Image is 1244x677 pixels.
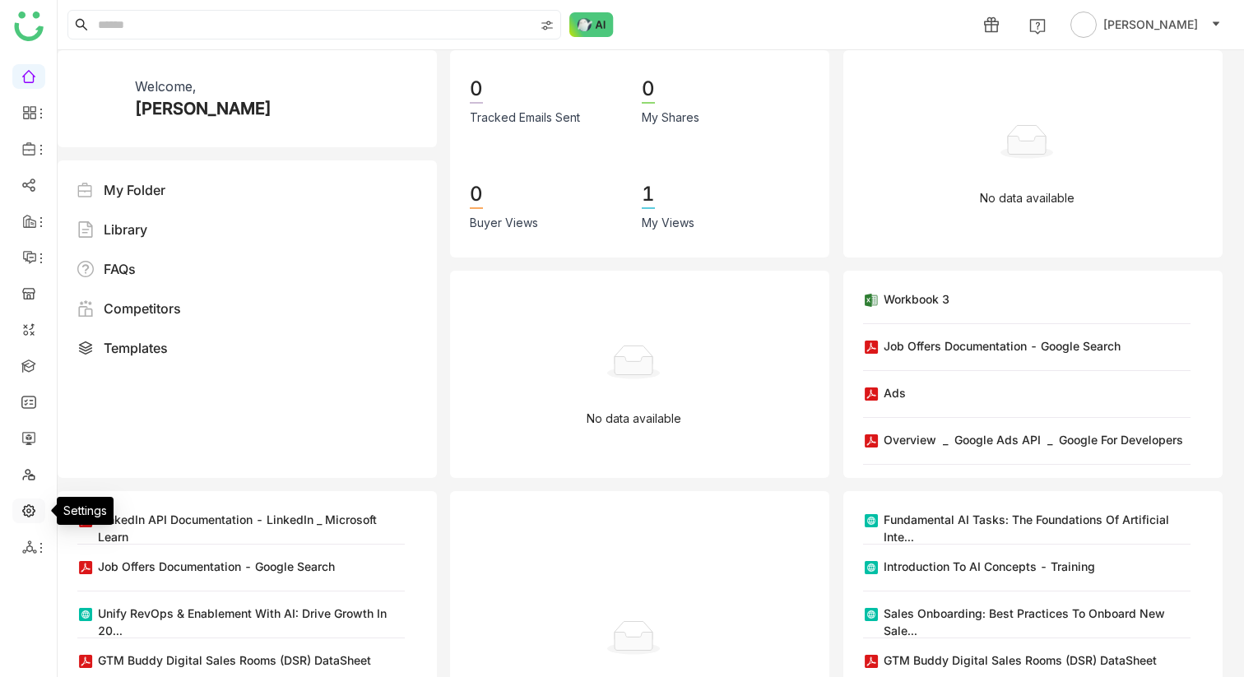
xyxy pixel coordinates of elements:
img: 684a9960de261c4b36a3c656 [77,77,122,121]
img: search-type.svg [541,19,554,32]
div: GTM Buddy Digital Sales Rooms (DSR) DataSheet [98,651,371,669]
p: No data available [980,189,1075,207]
div: Competitors [104,299,181,318]
div: Ads [884,384,906,401]
div: 1 [642,181,655,209]
div: 0 [642,76,655,104]
div: Workbook 3 [884,290,949,308]
div: Unify RevOps & Enablement with AI: Drive Growth in 20... [98,605,405,639]
div: Overview _ Google Ads API _ Google for Developers [884,431,1183,448]
div: Library [104,220,147,239]
img: logo [14,12,44,41]
div: My Views [642,214,694,232]
img: help.svg [1029,18,1046,35]
div: My Shares [642,109,699,127]
img: avatar [1070,12,1097,38]
div: Settings [57,497,114,525]
div: Tracked Emails Sent [470,109,580,127]
div: Sales Onboarding: Best Practices to Onboard New Sale... [884,605,1191,639]
div: job offers documentation - Google Search [98,558,335,575]
div: LinkedIn API Documentation - LinkedIn _ Microsoft Learn [98,511,405,545]
div: My Folder [104,180,165,200]
button: [PERSON_NAME] [1067,12,1224,38]
div: [PERSON_NAME] [135,96,272,121]
div: Introduction to AI concepts - Training [884,558,1095,575]
div: GTM Buddy Digital Sales Rooms (DSR) DataSheet [884,651,1157,669]
img: ask-buddy-normal.svg [569,12,614,37]
div: Fundamental AI Tasks: The Foundations of Artificial Inte... [884,511,1191,545]
div: job offers documentation - Google Search [884,337,1121,355]
div: Welcome, [135,77,196,96]
div: 0 [470,76,483,104]
div: 0 [470,181,483,209]
span: [PERSON_NAME] [1103,16,1198,34]
div: Templates [104,338,168,358]
div: FAQs [104,259,136,279]
div: Buyer Views [470,214,538,232]
p: No data available [587,410,681,428]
